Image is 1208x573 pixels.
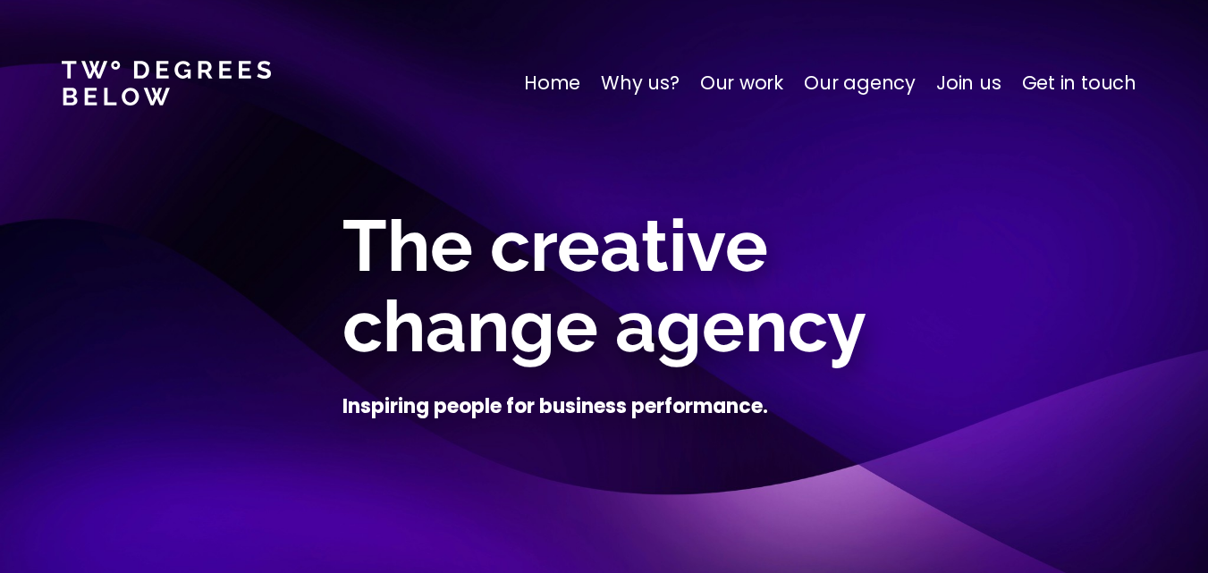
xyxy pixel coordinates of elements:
span: The creative change agency [342,204,866,368]
a: Our work [700,69,783,97]
h4: Inspiring people for business performance. [342,393,768,420]
a: Our agency [804,69,916,97]
a: Join us [936,69,1001,97]
a: Home [524,69,580,97]
a: Get in touch [1022,69,1136,97]
a: Why us? [601,69,680,97]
